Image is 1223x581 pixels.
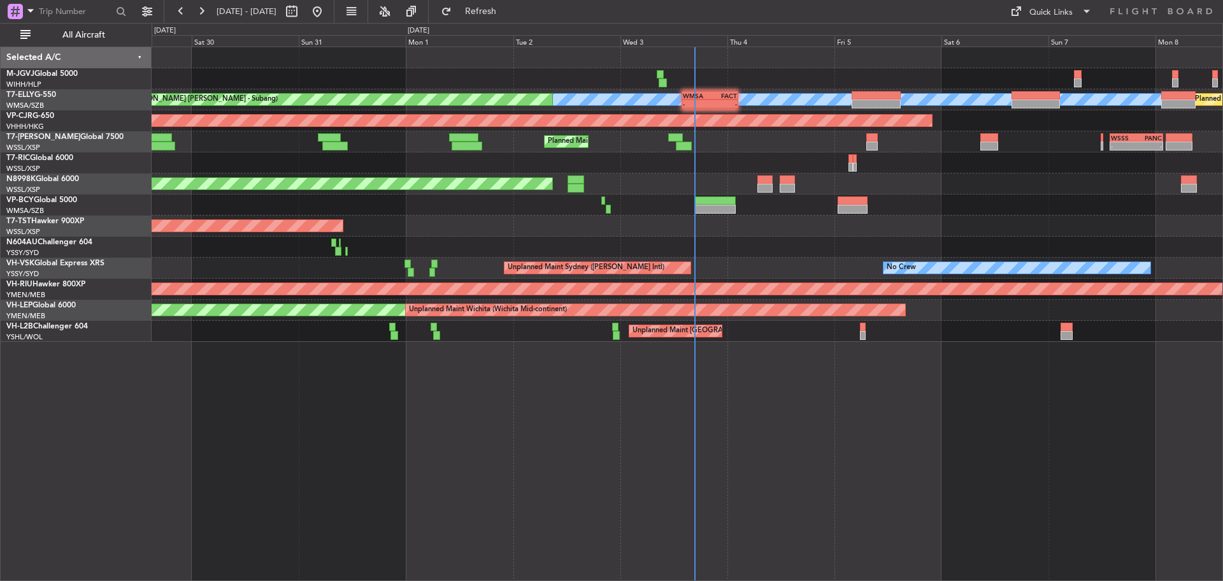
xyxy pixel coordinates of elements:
[154,26,176,36] div: [DATE]
[6,175,36,183] span: N8998K
[14,25,138,45] button: All Aircraft
[6,239,92,246] a: N604AUChallenger 604
[6,260,104,267] a: VH-VSKGlobal Express XRS
[1111,134,1136,142] div: WSSS
[6,143,40,152] a: WSSL/XSP
[508,258,664,277] div: Unplanned Maint Sydney ([PERSON_NAME] Intl)
[6,260,34,267] span: VH-VSK
[6,101,44,110] a: WMSA/SZB
[683,100,710,108] div: -
[6,122,44,131] a: VHHH/HKG
[6,269,39,279] a: YSSY/SYD
[299,35,406,47] div: Sun 31
[834,35,941,47] div: Fri 5
[633,321,842,341] div: Unplanned Maint [GEOGRAPHIC_DATA] ([GEOGRAPHIC_DATA])
[6,302,76,309] a: VH-LEPGlobal 6000
[6,112,32,120] span: VP-CJR
[1048,35,1155,47] div: Sun 7
[6,112,54,120] a: VP-CJRG-650
[408,26,429,36] div: [DATE]
[727,35,834,47] div: Thu 4
[6,290,45,300] a: YMEN/MEB
[217,6,276,17] span: [DATE] - [DATE]
[1136,142,1162,150] div: -
[6,311,45,321] a: YMEN/MEB
[406,35,513,47] div: Mon 1
[6,133,80,141] span: T7-[PERSON_NAME]
[1029,6,1073,19] div: Quick Links
[6,281,32,288] span: VH-RIU
[454,7,508,16] span: Refresh
[6,91,56,99] a: T7-ELLYG-550
[6,323,33,330] span: VH-L2B
[513,35,620,47] div: Tue 2
[941,35,1048,47] div: Sat 6
[683,92,710,99] div: WMSA
[6,206,44,216] a: WMSA/SZB
[6,70,34,78] span: M-JGVJ
[1111,142,1136,150] div: -
[6,154,30,162] span: T7-RIC
[6,91,34,99] span: T7-ELLY
[6,281,85,288] a: VH-RIUHawker 800XP
[6,185,40,195] a: WSSL/XSP
[1004,1,1098,22] button: Quick Links
[1136,134,1162,142] div: PANC
[192,35,299,47] div: Sat 30
[710,100,738,108] div: -
[6,302,32,309] span: VH-LEP
[6,332,43,342] a: YSHL/WOL
[6,164,40,173] a: WSSL/XSP
[6,80,41,89] a: WIHH/HLP
[6,70,78,78] a: M-JGVJGlobal 5000
[6,175,79,183] a: N8998KGlobal 6000
[6,133,124,141] a: T7-[PERSON_NAME]Global 7500
[6,227,40,237] a: WSSL/XSP
[33,31,134,40] span: All Aircraft
[6,196,34,204] span: VP-BCY
[887,258,916,277] div: No Crew
[6,154,73,162] a: T7-RICGlobal 6000
[6,248,39,258] a: YSSY/SYD
[6,217,84,225] a: T7-TSTHawker 900XP
[435,1,511,22] button: Refresh
[548,132,673,151] div: Planned Maint Dubai (Al Maktoum Intl)
[6,217,31,225] span: T7-TST
[409,300,567,320] div: Unplanned Maint Wichita (Wichita Mid-continent)
[39,2,112,21] input: Trip Number
[620,35,727,47] div: Wed 3
[6,239,38,246] span: N604AU
[710,92,738,99] div: FACT
[6,196,77,204] a: VP-BCYGlobal 5000
[6,323,88,330] a: VH-L2BChallenger 604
